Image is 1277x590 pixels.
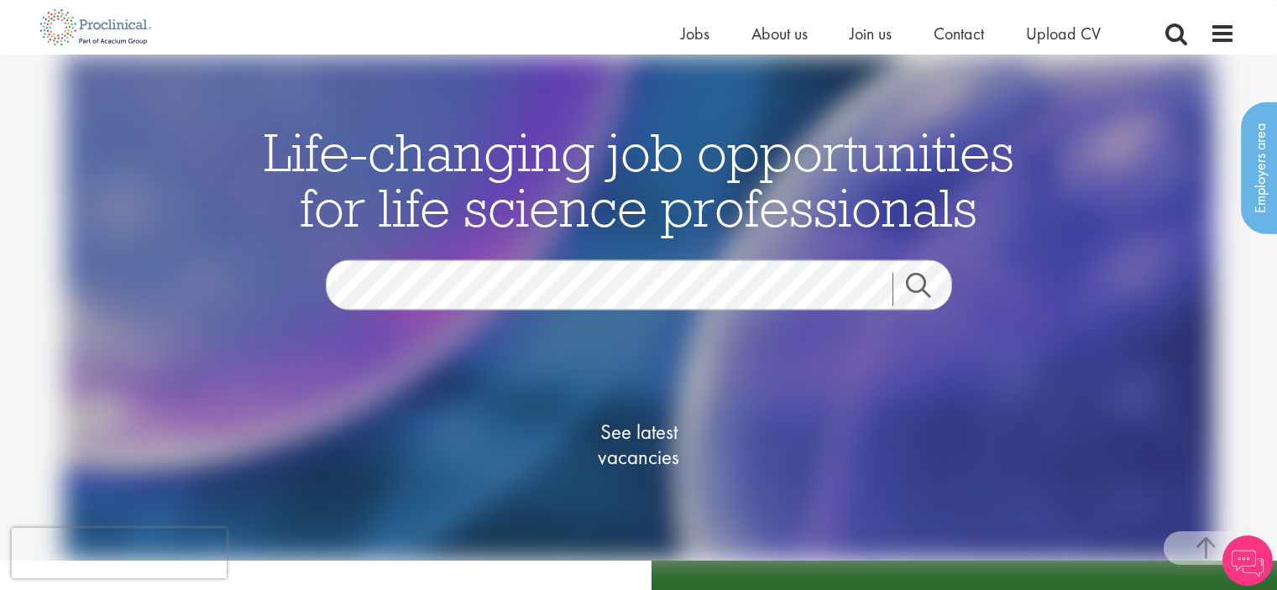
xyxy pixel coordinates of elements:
[751,23,808,44] a: About us
[681,23,709,44] a: Jobs
[555,352,723,536] a: See latestvacancies
[63,55,1213,561] img: candidate home
[892,272,965,305] a: Job search submit button
[1026,23,1101,44] a: Upload CV
[934,23,984,44] a: Contact
[12,528,227,578] iframe: reCAPTCHA
[555,419,723,469] span: See latest vacancies
[850,23,892,44] a: Join us
[264,117,1014,240] span: Life-changing job opportunities for life science professionals
[1222,535,1273,586] img: Chatbot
